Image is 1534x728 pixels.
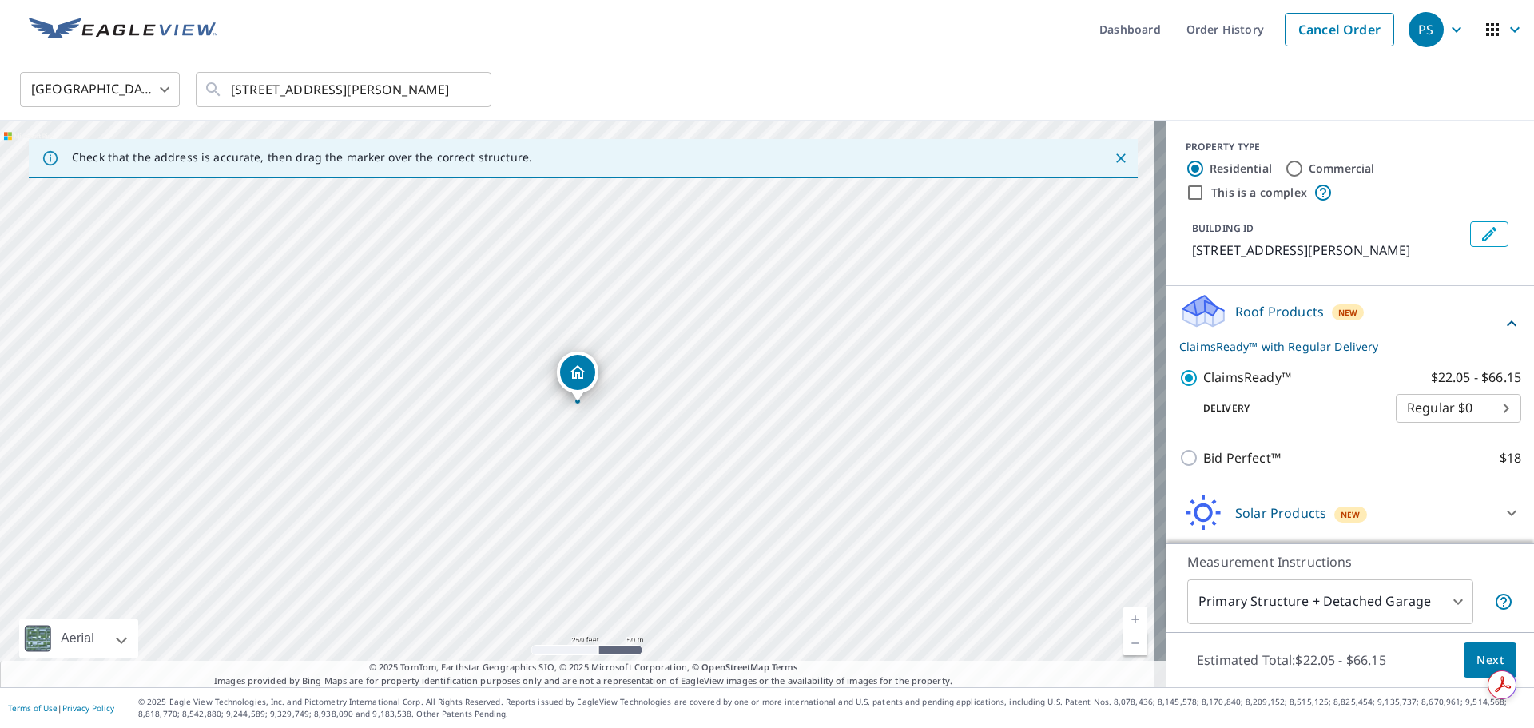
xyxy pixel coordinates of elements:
[1111,148,1131,169] button: Close
[1494,592,1513,611] span: Your report will include the primary structure and a detached garage if one exists.
[1409,12,1444,47] div: PS
[1235,503,1326,523] p: Solar Products
[8,702,58,714] a: Terms of Use
[8,703,114,713] p: |
[557,352,598,401] div: Dropped pin, building 1, Residential property, 12271 Antelope Trl Parker, CO 80138
[1396,386,1521,431] div: Regular $0
[369,661,798,674] span: © 2025 TomTom, Earthstar Geographics SIO, © 2025 Microsoft Corporation, ©
[1211,185,1307,201] label: This is a complex
[1235,302,1324,321] p: Roof Products
[1470,221,1508,247] button: Edit building 1
[1179,494,1521,532] div: Solar ProductsNew
[1203,368,1291,388] p: ClaimsReady™
[138,696,1526,720] p: © 2025 Eagle View Technologies, Inc. and Pictometry International Corp. All Rights Reserved. Repo...
[19,619,138,658] div: Aerial
[1203,448,1281,468] p: Bid Perfect™
[772,661,798,673] a: Terms
[1179,338,1502,355] p: ClaimsReady™ with Regular Delivery
[56,619,99,658] div: Aerial
[1341,508,1361,521] span: New
[62,702,114,714] a: Privacy Policy
[1476,650,1504,670] span: Next
[1338,306,1358,319] span: New
[1500,448,1521,468] p: $18
[1431,368,1521,388] p: $22.05 - $66.15
[1179,401,1396,416] p: Delivery
[1464,642,1516,678] button: Next
[1123,607,1147,631] a: Current Level 17, Zoom In
[1192,221,1254,235] p: BUILDING ID
[1179,292,1521,355] div: Roof ProductsNewClaimsReady™ with Regular Delivery
[701,661,769,673] a: OpenStreetMap
[1285,13,1394,46] a: Cancel Order
[1187,579,1473,624] div: Primary Structure + Detached Garage
[20,67,180,112] div: [GEOGRAPHIC_DATA]
[1187,552,1513,571] p: Measurement Instructions
[231,67,459,112] input: Search by address or latitude-longitude
[1123,631,1147,655] a: Current Level 17, Zoom Out
[72,150,532,165] p: Check that the address is accurate, then drag the marker over the correct structure.
[1184,642,1399,678] p: Estimated Total: $22.05 - $66.15
[29,18,217,42] img: EV Logo
[1210,161,1272,177] label: Residential
[1309,161,1375,177] label: Commercial
[1192,241,1464,260] p: [STREET_ADDRESS][PERSON_NAME]
[1186,140,1515,154] div: PROPERTY TYPE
